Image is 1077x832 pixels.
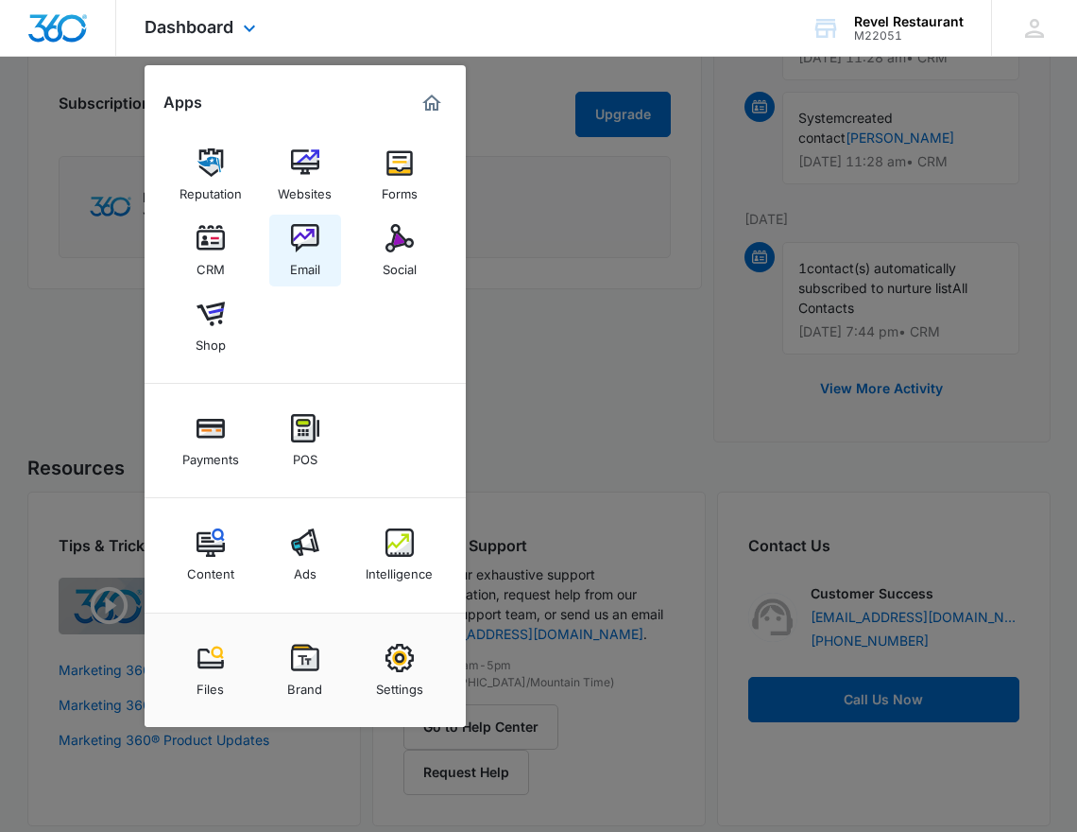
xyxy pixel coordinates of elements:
[175,215,247,286] a: CRM
[854,14,964,29] div: account name
[269,519,341,591] a: Ads
[366,557,433,581] div: Intelligence
[294,557,316,581] div: Ads
[187,557,234,581] div: Content
[269,634,341,706] a: Brand
[278,177,332,201] div: Websites
[269,139,341,211] a: Websites
[417,88,447,118] a: Marketing 360® Dashboard
[290,252,320,277] div: Email
[175,519,247,591] a: Content
[364,139,436,211] a: Forms
[383,252,417,277] div: Social
[197,252,225,277] div: CRM
[179,177,242,201] div: Reputation
[364,634,436,706] a: Settings
[175,290,247,362] a: Shop
[293,442,317,467] div: POS
[287,672,322,697] div: Brand
[163,94,202,112] h2: Apps
[364,215,436,286] a: Social
[196,328,226,353] div: Shop
[376,672,423,697] div: Settings
[382,177,418,201] div: Forms
[269,405,341,477] a: POS
[175,139,247,211] a: Reputation
[364,519,436,591] a: Intelligence
[269,215,341,286] a: Email
[175,634,247,706] a: Files
[175,405,247,477] a: Payments
[182,442,239,467] div: Payments
[854,29,964,43] div: account id
[145,17,233,37] span: Dashboard
[197,672,224,697] div: Files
